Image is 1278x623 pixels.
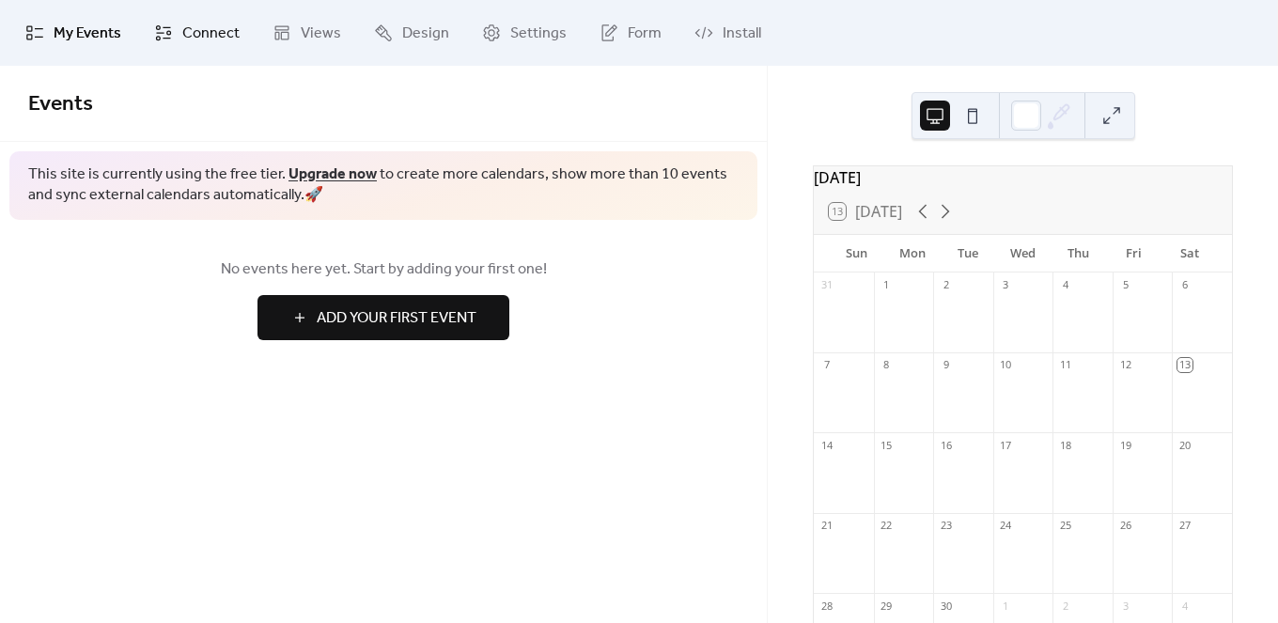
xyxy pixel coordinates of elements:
div: 5 [1118,278,1132,292]
div: 10 [999,358,1013,372]
span: This site is currently using the free tier. to create more calendars, show more than 10 events an... [28,164,739,207]
button: Add Your First Event [257,295,509,340]
div: 15 [880,438,894,452]
div: 16 [939,438,953,452]
span: My Events [54,23,121,45]
span: Connect [182,23,240,45]
div: Wed [995,235,1051,273]
div: 1 [880,278,894,292]
span: Settings [510,23,567,45]
span: Design [402,23,449,45]
div: 3 [1118,599,1132,613]
a: Design [360,8,463,58]
div: 12 [1118,358,1132,372]
div: 25 [1058,519,1072,533]
div: 27 [1177,519,1192,533]
div: 24 [999,519,1013,533]
a: My Events [11,8,135,58]
span: No events here yet. Start by adding your first one! [28,258,739,281]
div: Sun [829,235,884,273]
div: 6 [1177,278,1192,292]
span: Events [28,84,93,125]
span: Form [628,23,662,45]
div: Fri [1106,235,1161,273]
div: 28 [819,599,834,613]
div: 4 [1058,278,1072,292]
div: 14 [819,438,834,452]
div: 4 [1177,599,1192,613]
a: Views [258,8,355,58]
div: 23 [939,519,953,533]
div: 19 [1118,438,1132,452]
div: 31 [819,278,834,292]
div: Tue [940,235,995,273]
div: 22 [880,519,894,533]
div: 21 [819,519,834,533]
div: 26 [1118,519,1132,533]
div: 2 [939,278,953,292]
a: Form [585,8,676,58]
div: 30 [939,599,953,613]
div: 2 [1058,599,1072,613]
div: 9 [939,358,953,372]
div: 3 [999,278,1013,292]
span: Install [723,23,761,45]
div: Mon [884,235,940,273]
div: 18 [1058,438,1072,452]
div: 13 [1177,358,1192,372]
div: 20 [1177,438,1192,452]
div: Thu [1051,235,1106,273]
a: Upgrade now [288,160,377,189]
a: Connect [140,8,254,58]
div: 29 [880,599,894,613]
a: Settings [468,8,581,58]
div: 7 [819,358,834,372]
div: 11 [1058,358,1072,372]
div: 8 [880,358,894,372]
div: 17 [999,438,1013,452]
span: Views [301,23,341,45]
div: 1 [999,599,1013,613]
span: Add Your First Event [317,307,476,330]
div: [DATE] [814,166,1232,189]
a: Add Your First Event [28,295,739,340]
div: Sat [1161,235,1217,273]
a: Install [680,8,775,58]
